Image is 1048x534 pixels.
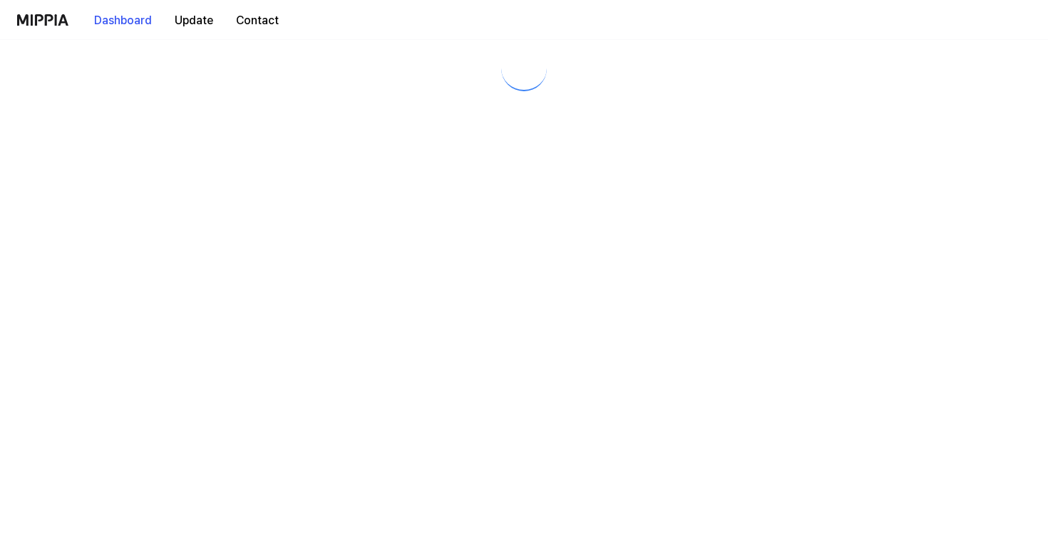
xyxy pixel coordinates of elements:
img: logo [17,14,68,26]
button: Dashboard [83,6,163,35]
a: Update [163,1,225,40]
button: Update [163,6,225,35]
button: Contact [225,6,290,35]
